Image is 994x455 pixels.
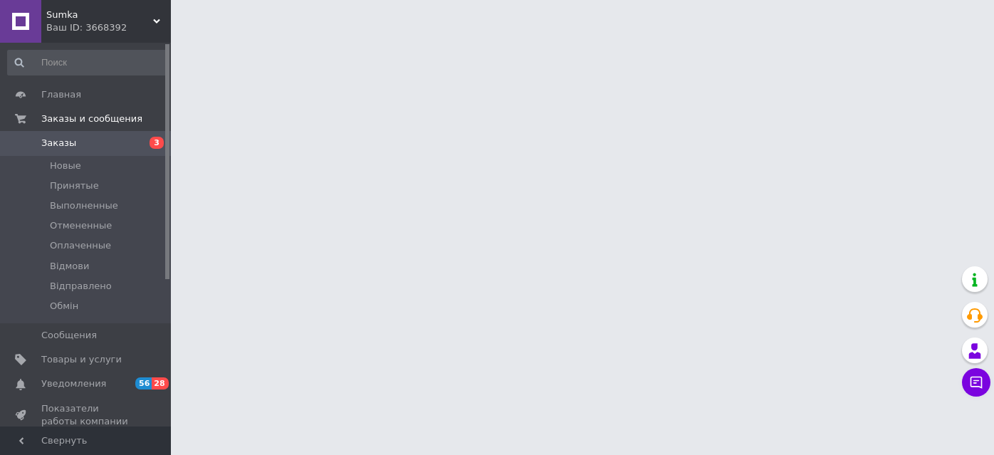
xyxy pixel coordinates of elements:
span: Обмін [50,300,78,313]
span: Выполненные [50,199,118,212]
span: Принятые [50,179,99,192]
span: Оплаченные [50,239,111,252]
span: Главная [41,88,81,101]
span: 56 [135,377,152,389]
span: Уведомления [41,377,106,390]
span: Заказы и сообщения [41,113,142,125]
span: Відмови [50,260,89,273]
span: Відправлено [50,280,112,293]
span: 28 [152,377,168,389]
span: Сообщения [41,329,97,342]
span: Отмененные [50,219,112,232]
div: Ваш ID: 3668392 [46,21,171,34]
button: Чат с покупателем [962,368,990,397]
span: 3 [150,137,164,149]
span: Sumka [46,9,153,21]
span: Показатели работы компании [41,402,132,428]
input: Поиск [7,50,168,75]
span: Товары и услуги [41,353,122,366]
span: Заказы [41,137,76,150]
span: Новые [50,159,81,172]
